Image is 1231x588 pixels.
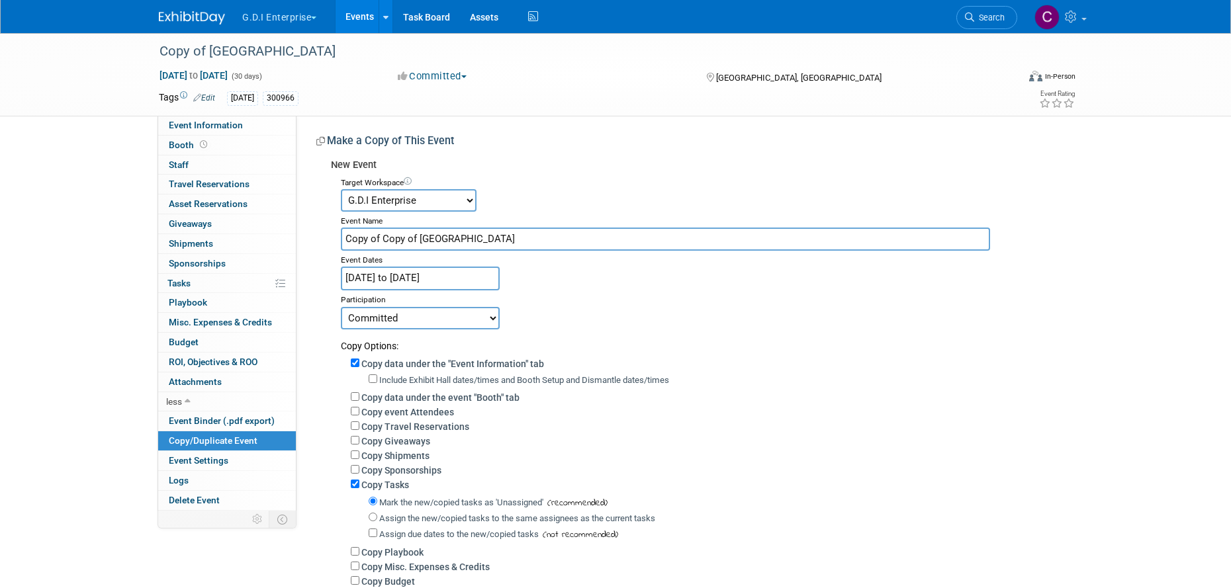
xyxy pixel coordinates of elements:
[939,69,1075,89] div: Event Format
[230,72,262,81] span: (30 days)
[227,91,258,105] div: [DATE]
[158,411,296,431] a: Event Binder (.pdf export)
[169,198,248,209] span: Asset Reservations
[539,528,618,542] span: (not recommended)
[341,212,1062,228] div: Event Name
[158,116,296,135] a: Event Information
[379,529,539,539] label: Assign due dates to the new/copied tasks
[158,293,296,312] a: Playbook
[167,278,191,288] span: Tasks
[159,91,215,106] td: Tags
[361,562,490,572] label: Copy Misc. Expenses & Credits
[169,218,212,229] span: Giveaways
[341,251,1062,267] div: Event Dates
[169,120,243,130] span: Event Information
[361,421,469,432] label: Copy Travel Reservations
[1039,91,1075,97] div: Event Rating
[158,313,296,332] a: Misc. Expenses & Credits
[169,258,226,269] span: Sponsorships
[169,455,228,466] span: Event Settings
[361,392,520,403] label: Copy data under the event "Booth" tab
[158,194,296,214] a: Asset Reservations
[158,431,296,450] a: Copy/Duplicate Event
[379,497,543,507] label: Mark the new/copied tasks as 'Unassigned'
[169,297,207,308] span: Playbook
[341,290,1062,306] div: Participation
[158,392,296,411] a: less
[158,372,296,392] a: Attachments
[158,175,296,194] a: Travel Reservations
[197,140,210,149] span: Booth not reserved yet
[393,69,472,83] button: Committed
[169,435,257,446] span: Copy/Duplicate Event
[158,333,296,352] a: Budget
[169,475,189,485] span: Logs
[361,465,441,476] label: Copy Sponsorships
[155,40,997,63] div: Copy of [GEOGRAPHIC_DATA]
[158,234,296,253] a: Shipments
[169,337,199,347] span: Budget
[361,547,424,558] label: Copy Playbook
[379,513,655,523] label: Assign the new/copied tasks to the same assignees as the current tasks
[956,6,1017,29] a: Search
[974,13,1005,22] span: Search
[169,415,275,426] span: Event Binder (.pdf export)
[166,396,182,407] span: less
[341,173,1062,189] div: Target Workspace
[1034,5,1060,30] img: Clayton Stackpole
[269,511,296,528] td: Toggle Event Tabs
[193,93,215,103] a: Edit
[169,376,222,387] span: Attachments
[158,353,296,372] a: ROI, Objectives & ROO
[341,329,1062,353] div: Copy Options:
[361,450,430,461] label: Copy Shipments
[169,140,210,150] span: Booth
[158,214,296,233] a: Giveaways
[158,274,296,293] a: Tasks
[1029,71,1042,81] img: Format-Inperson.png
[169,317,272,327] span: Misc. Expenses & Credits
[169,357,257,367] span: ROI, Objectives & ROO
[169,495,220,505] span: Delete Event
[379,375,669,385] label: Include Exhibit Hall dates/times and Booth Setup and Dismantle dates/times
[159,11,225,24] img: ExhibitDay
[246,511,269,528] td: Personalize Event Tab Strip
[158,136,296,155] a: Booth
[1044,71,1075,81] div: In-Person
[187,70,200,81] span: to
[543,496,608,510] span: (recommended)
[158,155,296,175] a: Staff
[158,491,296,510] a: Delete Event
[716,73,882,83] span: [GEOGRAPHIC_DATA], [GEOGRAPHIC_DATA]
[316,134,1062,153] div: Make a Copy of This Event
[158,471,296,490] a: Logs
[169,159,189,170] span: Staff
[361,436,430,446] label: Copy Giveaways
[158,451,296,470] a: Event Settings
[169,179,250,189] span: Travel Reservations
[361,576,415,587] label: Copy Budget
[159,69,228,81] span: [DATE] [DATE]
[361,480,409,490] label: Copy Tasks
[361,407,454,417] label: Copy event Attendees
[158,254,296,273] a: Sponsorships
[263,91,298,105] div: 300966
[169,238,213,249] span: Shipments
[361,358,544,369] label: Copy data under the "Event Information" tab
[331,158,1062,173] div: New Event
